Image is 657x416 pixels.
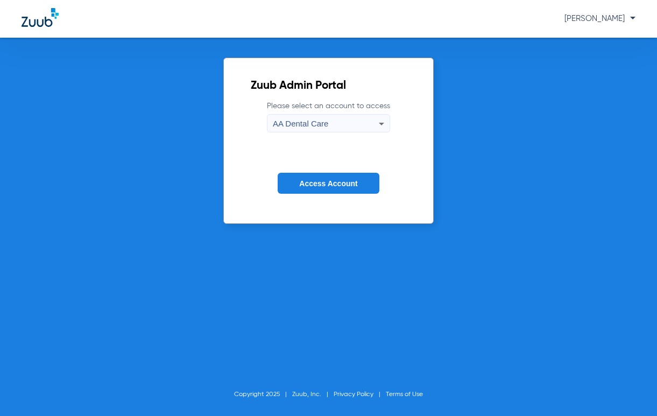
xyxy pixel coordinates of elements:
a: Terms of Use [386,391,423,398]
span: Access Account [299,179,357,188]
label: Please select an account to access [267,101,390,132]
span: AA Dental Care [273,119,328,128]
h2: Zuub Admin Portal [251,81,406,91]
img: Zuub Logo [22,8,59,27]
a: Privacy Policy [334,391,373,398]
li: Copyright 2025 [234,389,292,400]
button: Access Account [278,173,379,194]
li: Zuub, Inc. [292,389,334,400]
span: [PERSON_NAME] [564,15,635,23]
